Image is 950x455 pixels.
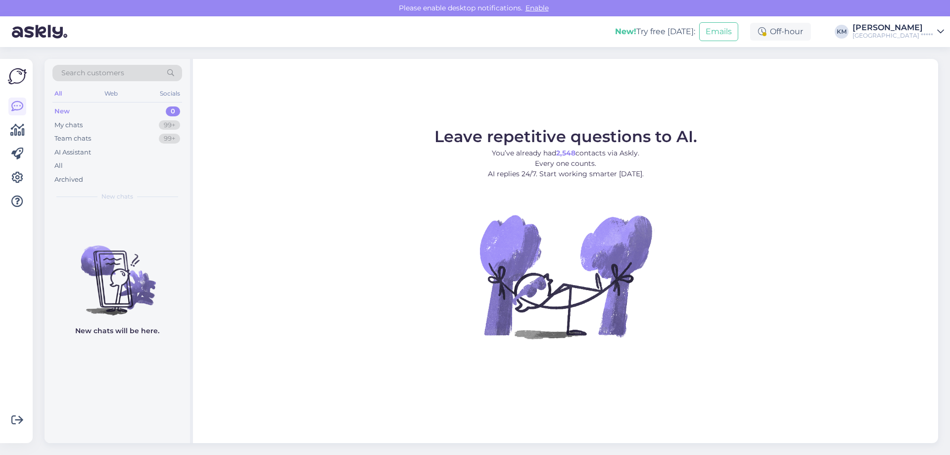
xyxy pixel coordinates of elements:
[54,175,83,185] div: Archived
[699,22,738,41] button: Emails
[476,187,655,365] img: No Chat active
[750,23,811,41] div: Off-hour
[75,326,159,336] p: New chats will be here.
[835,25,849,39] div: KM
[8,67,27,86] img: Askly Logo
[54,120,83,130] div: My chats
[522,3,552,12] span: Enable
[853,24,933,32] div: [PERSON_NAME]
[54,134,91,144] div: Team chats
[434,148,697,179] p: You’ve already had contacts via Askly. Every one counts. AI replies 24/7. Start working smarter [...
[158,87,182,100] div: Socials
[853,24,944,40] a: [PERSON_NAME][GEOGRAPHIC_DATA] *****
[61,68,124,78] span: Search customers
[166,106,180,116] div: 0
[54,161,63,171] div: All
[52,87,64,100] div: All
[159,120,180,130] div: 99+
[434,127,697,146] span: Leave repetitive questions to AI.
[615,27,636,36] b: New!
[102,87,120,100] div: Web
[54,148,91,157] div: AI Assistant
[45,228,190,317] img: No chats
[159,134,180,144] div: 99+
[556,149,575,157] b: 2,548
[54,106,70,116] div: New
[615,26,695,38] div: Try free [DATE]:
[101,192,133,201] span: New chats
